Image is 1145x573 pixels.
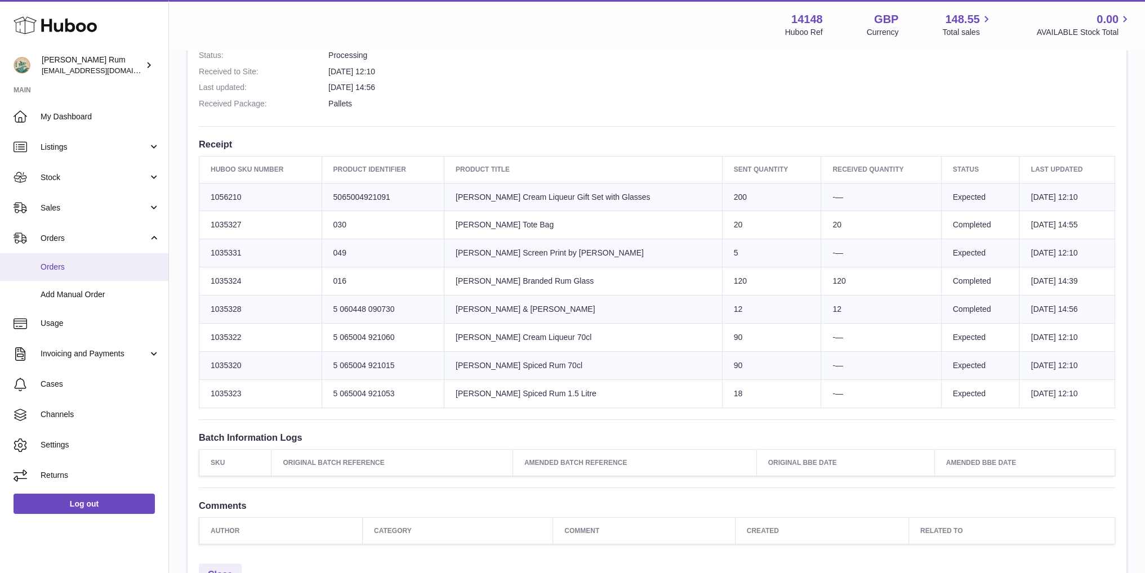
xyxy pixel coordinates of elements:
[14,494,155,514] a: Log out
[722,239,821,267] td: 5
[199,50,328,61] dt: Status:
[42,66,166,75] span: [EMAIL_ADDRESS][DOMAIN_NAME]
[785,27,823,38] div: Huboo Ref
[199,296,322,324] td: 1035328
[821,183,941,211] td: -—
[1019,239,1115,267] td: [DATE] 12:10
[362,518,553,544] th: Category
[1036,12,1131,38] a: 0.00 AVAILABLE Stock Total
[328,66,1115,77] dd: [DATE] 12:10
[41,379,160,390] span: Cases
[821,323,941,351] td: -—
[821,239,941,267] td: -—
[199,267,322,296] td: 1035324
[1019,351,1115,379] td: [DATE] 12:10
[756,449,934,476] th: Original BBE Date
[322,323,444,351] td: 5 065004 921060
[722,351,821,379] td: 90
[821,351,941,379] td: -—
[271,449,513,476] th: Original Batch Reference
[41,233,148,244] span: Orders
[821,379,941,408] td: -—
[908,518,1115,544] th: Related to
[722,267,821,296] td: 120
[941,379,1019,408] td: Expected
[444,156,722,183] th: Product title
[722,296,821,324] td: 12
[1019,156,1115,183] th: Last updated
[444,379,722,408] td: [PERSON_NAME] Spiced Rum 1.5 Litre
[722,323,821,351] td: 90
[42,55,143,76] div: [PERSON_NAME] Rum
[41,203,148,213] span: Sales
[941,211,1019,239] td: Completed
[199,449,271,476] th: SKU
[941,323,1019,351] td: Expected
[41,142,148,153] span: Listings
[1019,379,1115,408] td: [DATE] 12:10
[791,12,823,27] strong: 14148
[941,239,1019,267] td: Expected
[328,50,1115,61] dd: Processing
[513,449,756,476] th: Amended Batch Reference
[1097,12,1119,27] span: 0.00
[322,211,444,239] td: 030
[444,267,722,296] td: [PERSON_NAME] Branded Rum Glass
[41,262,160,272] span: Orders
[821,296,941,324] td: 12
[1019,323,1115,351] td: [DATE] 12:10
[322,267,444,296] td: 016
[199,138,1115,150] h3: Receipt
[199,379,322,408] td: 1035323
[942,27,992,38] span: Total sales
[553,518,736,544] th: Comment
[821,156,941,183] th: Received Quantity
[444,211,722,239] td: [PERSON_NAME] Tote Bag
[1019,267,1115,296] td: [DATE] 14:39
[199,82,328,93] dt: Last updated:
[41,470,160,481] span: Returns
[41,440,160,450] span: Settings
[199,323,322,351] td: 1035322
[41,409,160,420] span: Channels
[444,323,722,351] td: [PERSON_NAME] Cream Liqueur 70cl
[322,156,444,183] th: Product Identifier
[199,156,322,183] th: Huboo SKU Number
[41,172,148,183] span: Stock
[934,449,1115,476] th: Amended BBE Date
[199,351,322,379] td: 1035320
[444,296,722,324] td: [PERSON_NAME] & [PERSON_NAME]
[1036,27,1131,38] span: AVAILABLE Stock Total
[444,351,722,379] td: [PERSON_NAME] Spiced Rum 70cl
[867,27,899,38] div: Currency
[41,348,148,359] span: Invoicing and Payments
[322,239,444,267] td: 049
[941,267,1019,296] td: Completed
[199,518,363,544] th: Author
[14,57,30,74] img: mail@bartirum.wales
[199,211,322,239] td: 1035327
[874,12,898,27] strong: GBP
[722,379,821,408] td: 18
[199,99,328,109] dt: Received Package:
[322,296,444,324] td: 5 060448 090730
[41,318,160,329] span: Usage
[941,183,1019,211] td: Expected
[199,183,322,211] td: 1056210
[1019,183,1115,211] td: [DATE] 12:10
[722,156,821,183] th: Sent Quantity
[941,351,1019,379] td: Expected
[41,111,160,122] span: My Dashboard
[821,211,941,239] td: 20
[821,267,941,296] td: 120
[199,239,322,267] td: 1035331
[722,211,821,239] td: 20
[322,379,444,408] td: 5 065004 921053
[199,499,1115,512] h3: Comments
[199,66,328,77] dt: Received to Site:
[322,351,444,379] td: 5 065004 921015
[328,82,1115,93] dd: [DATE] 14:56
[444,183,722,211] td: [PERSON_NAME] Cream Liqueur Gift Set with Glasses
[942,12,992,38] a: 148.55 Total sales
[444,239,722,267] td: [PERSON_NAME] Screen Print by [PERSON_NAME]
